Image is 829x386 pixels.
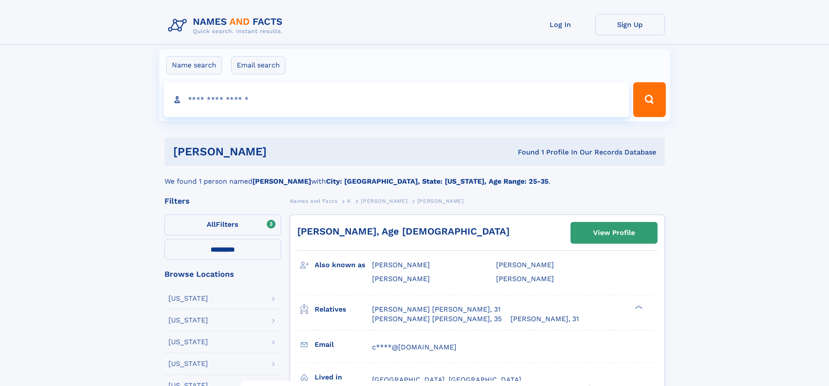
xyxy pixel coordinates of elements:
[633,304,643,310] div: ❯
[510,314,579,324] a: [PERSON_NAME], 31
[633,82,665,117] button: Search Button
[164,82,630,117] input: search input
[392,148,656,157] div: Found 1 Profile In Our Records Database
[347,198,351,204] span: K
[326,177,548,185] b: City: [GEOGRAPHIC_DATA], State: [US_STATE], Age Range: 25-35
[297,226,510,237] a: [PERSON_NAME], Age [DEMOGRAPHIC_DATA]
[372,376,521,384] span: [GEOGRAPHIC_DATA], [GEOGRAPHIC_DATA]
[290,195,338,206] a: Names and Facts
[168,317,208,324] div: [US_STATE]
[164,166,665,187] div: We found 1 person named with .
[168,295,208,302] div: [US_STATE]
[164,215,281,235] label: Filters
[372,275,430,283] span: [PERSON_NAME]
[496,275,554,283] span: [PERSON_NAME]
[526,14,595,35] a: Log In
[168,339,208,346] div: [US_STATE]
[347,195,351,206] a: K
[571,222,657,243] a: View Profile
[164,14,290,37] img: Logo Names and Facts
[166,56,222,74] label: Name search
[315,370,372,385] h3: Lived in
[417,198,464,204] span: [PERSON_NAME]
[252,177,311,185] b: [PERSON_NAME]
[173,146,393,157] h1: [PERSON_NAME]
[361,198,407,204] span: [PERSON_NAME]
[372,305,500,314] a: [PERSON_NAME] [PERSON_NAME], 31
[372,314,502,324] a: [PERSON_NAME] [PERSON_NAME], 35
[164,270,281,278] div: Browse Locations
[496,261,554,269] span: [PERSON_NAME]
[361,195,407,206] a: [PERSON_NAME]
[315,302,372,317] h3: Relatives
[595,14,665,35] a: Sign Up
[207,220,216,228] span: All
[315,337,372,352] h3: Email
[231,56,285,74] label: Email search
[168,360,208,367] div: [US_STATE]
[593,223,635,243] div: View Profile
[164,197,281,205] div: Filters
[372,261,430,269] span: [PERSON_NAME]
[315,258,372,272] h3: Also known as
